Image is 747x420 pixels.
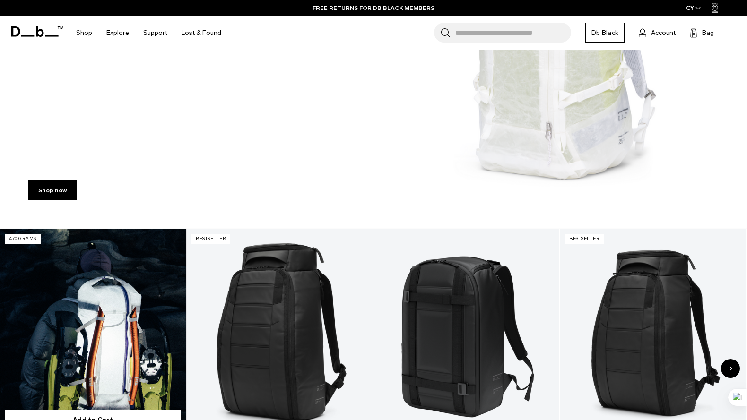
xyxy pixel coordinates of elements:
[702,28,714,38] span: Bag
[585,23,625,43] a: Db Black
[690,27,714,38] button: Bag
[5,234,41,244] p: 470 grams
[143,16,167,50] a: Support
[721,359,740,378] div: Next slide
[651,28,676,38] span: Account
[106,16,129,50] a: Explore
[313,4,434,12] a: FREE RETURNS FOR DB BLACK MEMBERS
[76,16,92,50] a: Shop
[182,16,221,50] a: Lost & Found
[639,27,676,38] a: Account
[69,16,228,50] nav: Main Navigation
[28,180,77,200] a: Shop now
[565,234,604,244] p: Bestseller
[191,234,230,244] p: Bestseller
